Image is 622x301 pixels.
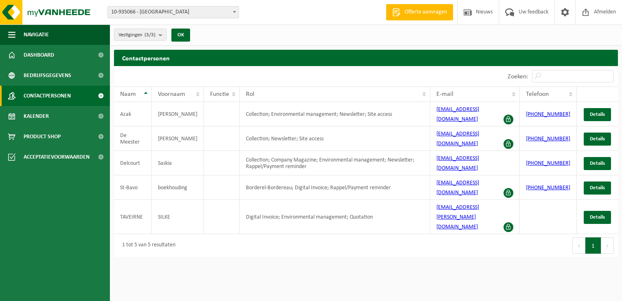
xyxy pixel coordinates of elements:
[403,8,449,16] span: Offerte aanvragen
[120,91,136,97] span: Naam
[24,147,90,167] span: Acceptatievoorwaarden
[590,136,605,142] span: Details
[114,29,166,41] button: Vestigingen(3/3)
[114,151,152,175] td: Delcourt
[526,136,570,142] a: [PHONE_NUMBER]
[436,180,479,196] a: [EMAIL_ADDRESS][DOMAIN_NAME]
[436,91,453,97] span: E-mail
[4,283,136,301] iframe: chat widget
[152,175,204,200] td: boekhouding
[436,131,479,147] a: [EMAIL_ADDRESS][DOMAIN_NAME]
[171,29,190,42] button: OK
[526,111,570,117] a: [PHONE_NUMBER]
[240,151,430,175] td: Collection; Company Magazine; Environmental management; Newsletter; Rappel/Payment reminder
[210,91,229,97] span: Functie
[601,237,614,254] button: Next
[590,185,605,190] span: Details
[526,160,570,166] a: [PHONE_NUMBER]
[590,215,605,220] span: Details
[114,102,152,126] td: Azak
[158,91,185,97] span: Voornaam
[114,175,152,200] td: St-Bavo
[24,106,49,126] span: Kalender
[436,204,479,230] a: [EMAIL_ADDRESS][PERSON_NAME][DOMAIN_NAME]
[508,73,528,80] label: Zoeken:
[246,91,254,97] span: Rol
[114,126,152,151] td: De Meester
[584,211,611,224] a: Details
[240,175,430,200] td: Borderel-Bordereau; Digital Invoice; Rappel/Payment reminder
[584,133,611,146] a: Details
[526,185,570,191] a: [PHONE_NUMBER]
[24,24,49,45] span: Navigatie
[145,32,155,38] count: (3/3)
[152,126,204,151] td: [PERSON_NAME]
[240,200,430,234] td: Digital Invoice; Environmental management; Quotation
[584,181,611,195] a: Details
[572,237,585,254] button: Previous
[526,91,549,97] span: Telefoon
[118,238,175,253] div: 1 tot 5 van 5 resultaten
[436,155,479,171] a: [EMAIL_ADDRESS][DOMAIN_NAME]
[24,45,54,65] span: Dashboard
[584,108,611,121] a: Details
[240,102,430,126] td: Collection; Environmental management; Newsletter; Site access
[24,86,71,106] span: Contactpersonen
[118,29,155,41] span: Vestigingen
[24,65,71,86] span: Bedrijfsgegevens
[585,237,601,254] button: 1
[590,161,605,166] span: Details
[584,157,611,170] a: Details
[114,50,618,66] h2: Contactpersonen
[152,151,204,175] td: Saskia
[108,7,239,18] span: 10-935066 - SINT-BAVOBASISSCHOOL VZW - GENT
[152,102,204,126] td: [PERSON_NAME]
[590,112,605,117] span: Details
[436,106,479,122] a: [EMAIL_ADDRESS][DOMAIN_NAME]
[152,200,204,234] td: SILKE
[114,200,152,234] td: TAVEIRNE
[107,6,239,18] span: 10-935066 - SINT-BAVOBASISSCHOOL VZW - GENT
[24,126,61,147] span: Product Shop
[386,4,453,20] a: Offerte aanvragen
[240,126,430,151] td: Collection; Newsletter; Site access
